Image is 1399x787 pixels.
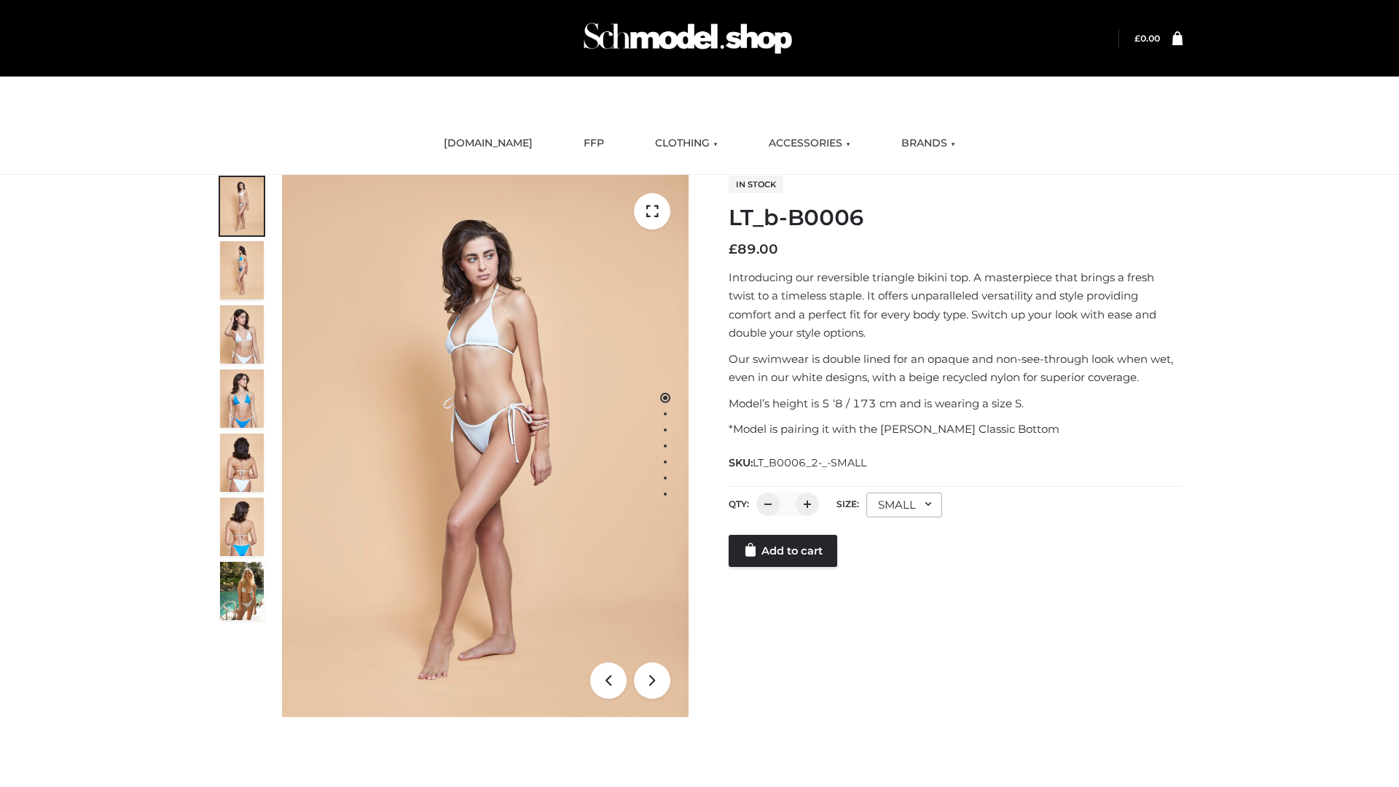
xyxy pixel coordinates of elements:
bdi: 89.00 [729,241,778,257]
a: Add to cart [729,535,837,567]
img: ArielClassicBikiniTop_CloudNine_AzureSky_OW114ECO_3-scaled.jpg [220,305,264,364]
img: ArielClassicBikiniTop_CloudNine_AzureSky_OW114ECO_1 [282,175,689,717]
p: Our swimwear is double lined for an opaque and non-see-through look when wet, even in our white d... [729,350,1183,387]
p: *Model is pairing it with the [PERSON_NAME] Classic Bottom [729,420,1183,439]
img: ArielClassicBikiniTop_CloudNine_AzureSky_OW114ECO_8-scaled.jpg [220,498,264,556]
label: Size: [836,498,859,509]
a: £0.00 [1135,33,1160,44]
img: ArielClassicBikiniTop_CloudNine_AzureSky_OW114ECO_2-scaled.jpg [220,241,264,299]
div: SMALL [866,493,942,517]
a: BRANDS [890,128,966,160]
p: Model’s height is 5 ‘8 / 173 cm and is wearing a size S. [729,394,1183,413]
p: Introducing our reversible triangle bikini top. A masterpiece that brings a fresh twist to a time... [729,268,1183,342]
a: FFP [573,128,615,160]
img: Schmodel Admin 964 [579,9,797,67]
span: In stock [729,176,783,193]
span: LT_B0006_2-_-SMALL [753,456,866,469]
img: ArielClassicBikiniTop_CloudNine_AzureSky_OW114ECO_7-scaled.jpg [220,434,264,492]
span: SKU: [729,454,868,471]
h1: LT_b-B0006 [729,205,1183,231]
img: Arieltop_CloudNine_AzureSky2.jpg [220,562,264,620]
img: ArielClassicBikiniTop_CloudNine_AzureSky_OW114ECO_1-scaled.jpg [220,177,264,235]
a: ACCESSORIES [758,128,861,160]
span: £ [729,241,737,257]
a: CLOTHING [644,128,729,160]
bdi: 0.00 [1135,33,1160,44]
img: ArielClassicBikiniTop_CloudNine_AzureSky_OW114ECO_4-scaled.jpg [220,369,264,428]
span: £ [1135,33,1140,44]
label: QTY: [729,498,749,509]
a: [DOMAIN_NAME] [433,128,544,160]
